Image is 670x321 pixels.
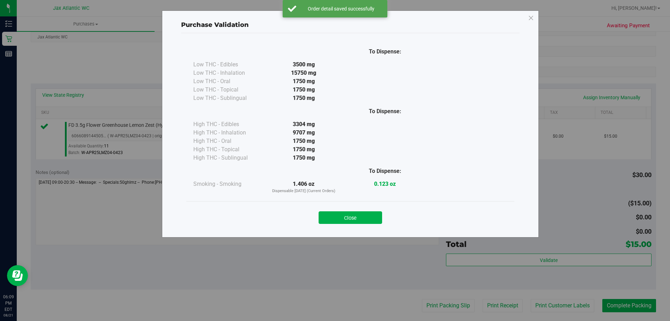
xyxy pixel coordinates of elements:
div: Low THC - Edibles [193,60,263,69]
div: 1750 mg [263,145,344,154]
div: Low THC - Topical [193,86,263,94]
div: 3500 mg [263,60,344,69]
div: 3304 mg [263,120,344,129]
button: Close [319,211,382,224]
div: Smoking - Smoking [193,180,263,188]
div: 1750 mg [263,77,344,86]
div: High THC - Edibles [193,120,263,129]
div: High THC - Oral [193,137,263,145]
div: To Dispense: [344,107,426,116]
div: Low THC - Inhalation [193,69,263,77]
div: 1.406 oz [263,180,344,194]
strong: 0.123 oz [374,181,396,187]
span: Purchase Validation [181,21,249,29]
div: 1750 mg [263,154,344,162]
div: 1750 mg [263,94,344,102]
div: High THC - Topical [193,145,263,154]
div: 15750 mg [263,69,344,77]
p: Dispensable [DATE] (Current Orders) [263,188,344,194]
div: 1750 mg [263,86,344,94]
div: Order detail saved successfully [300,5,382,12]
div: High THC - Inhalation [193,129,263,137]
div: To Dispense: [344,48,426,56]
iframe: Resource center [7,265,28,286]
div: 9707 mg [263,129,344,137]
div: To Dispense: [344,167,426,175]
div: Low THC - Oral [193,77,263,86]
div: Low THC - Sublingual [193,94,263,102]
div: 1750 mg [263,137,344,145]
div: High THC - Sublingual [193,154,263,162]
